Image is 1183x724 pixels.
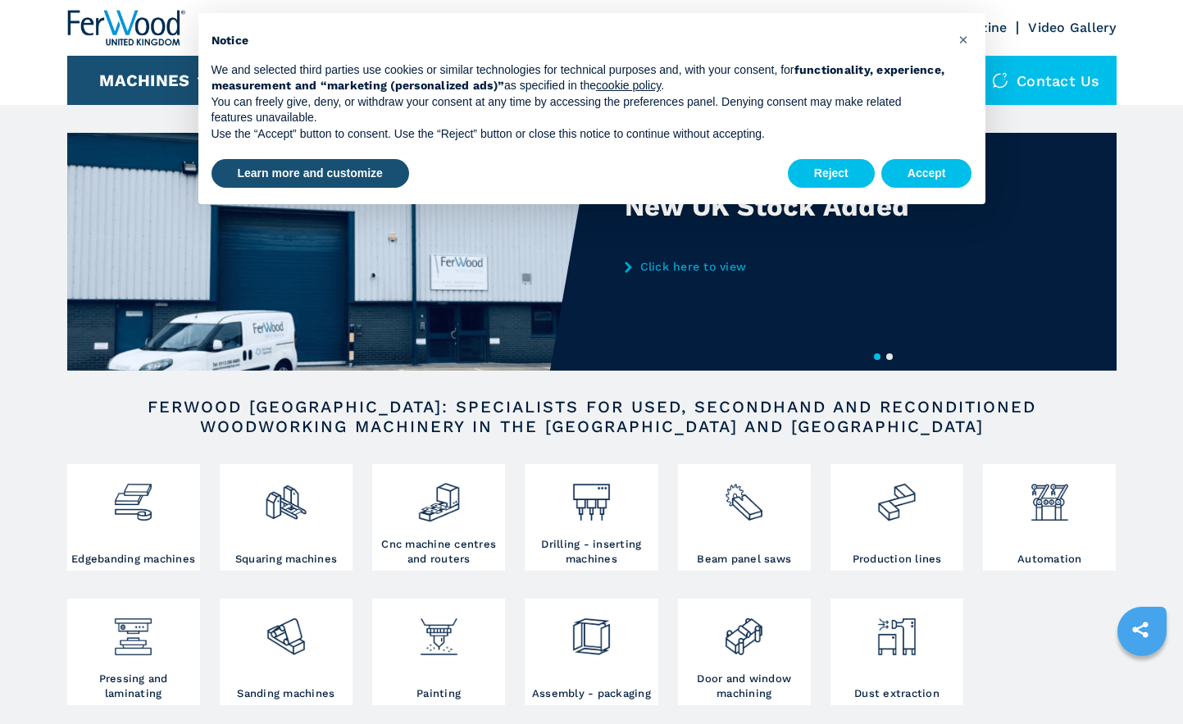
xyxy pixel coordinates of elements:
p: Use the “Accept” button to consent. Use the “Reject” button or close this notice to continue with... [212,126,946,143]
img: squadratrici_2.png [264,468,307,524]
img: montaggio_imballaggio_2.png [570,603,613,658]
h3: Sanding machines [237,686,334,701]
h3: Door and window machining [682,672,807,701]
a: Painting [372,599,505,705]
img: New UK Stock Added [67,133,592,371]
a: Pressing and laminating [67,599,200,705]
button: Accept [881,159,972,189]
img: centro_di_lavoro_cnc_2.png [417,468,461,524]
img: levigatrici_2.png [264,603,307,658]
button: Machines [99,71,189,90]
h3: Cnc machine centres and routers [376,537,501,567]
img: Contact us [992,72,1008,89]
img: aspirazione_1.png [875,603,918,658]
img: sezionatrici_2.png [722,468,766,524]
h3: Dust extraction [854,686,940,701]
img: bordatrici_1.png [111,468,155,524]
a: Cnc machine centres and routers [372,464,505,571]
img: lavorazione_porte_finestre_2.png [722,603,766,658]
h3: Assembly - packaging [532,686,651,701]
button: Reject [788,159,875,189]
h3: Automation [1017,552,1082,567]
a: Door and window machining [678,599,811,705]
button: Close this notice [951,26,977,52]
div: Contact us [976,56,1117,105]
p: You can freely give, deny, or withdraw your consent at any time by accessing the preferences pane... [212,94,946,126]
a: Edgebanding machines [67,464,200,571]
a: Video Gallery [1028,20,1116,35]
h3: Production lines [853,552,942,567]
a: Click here to view [625,260,946,273]
img: verniciatura_1.png [417,603,461,658]
h3: Drilling - inserting machines [529,537,653,567]
p: We and selected third parties use cookies or similar technologies for technical purposes and, wit... [212,62,946,94]
strong: functionality, experience, measurement and “marketing (personalized ads)” [212,63,945,93]
img: automazione.png [1028,468,1072,524]
button: 2 [886,353,893,360]
h2: FERWOOD [GEOGRAPHIC_DATA]: SPECIALISTS FOR USED, SECONDHAND AND RECONDITIONED WOODWORKING MACHINE... [120,397,1064,436]
a: Drilling - inserting machines [525,464,657,571]
img: Ferwood [67,10,185,46]
button: 1 [874,353,880,360]
a: Dust extraction [830,599,963,705]
a: cookie policy [596,79,661,92]
iframe: Chat [1113,650,1171,712]
a: sharethis [1120,609,1161,650]
button: Learn more and customize [212,159,409,189]
h2: Notice [212,33,946,49]
a: Sanding machines [220,599,353,705]
img: pressa-strettoia.png [111,603,155,658]
h3: Beam panel saws [697,552,791,567]
span: × [958,30,968,49]
a: Beam panel saws [678,464,811,571]
a: Production lines [830,464,963,571]
a: Automation [983,464,1116,571]
h3: Squaring machines [235,552,337,567]
img: linee_di_produzione_2.png [875,468,918,524]
h3: Pressing and laminating [71,672,196,701]
h3: Edgebanding machines [71,552,195,567]
img: foratrici_inseritrici_2.png [570,468,613,524]
a: Assembly - packaging [525,599,657,705]
a: Squaring machines [220,464,353,571]
h3: Painting [416,686,461,701]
